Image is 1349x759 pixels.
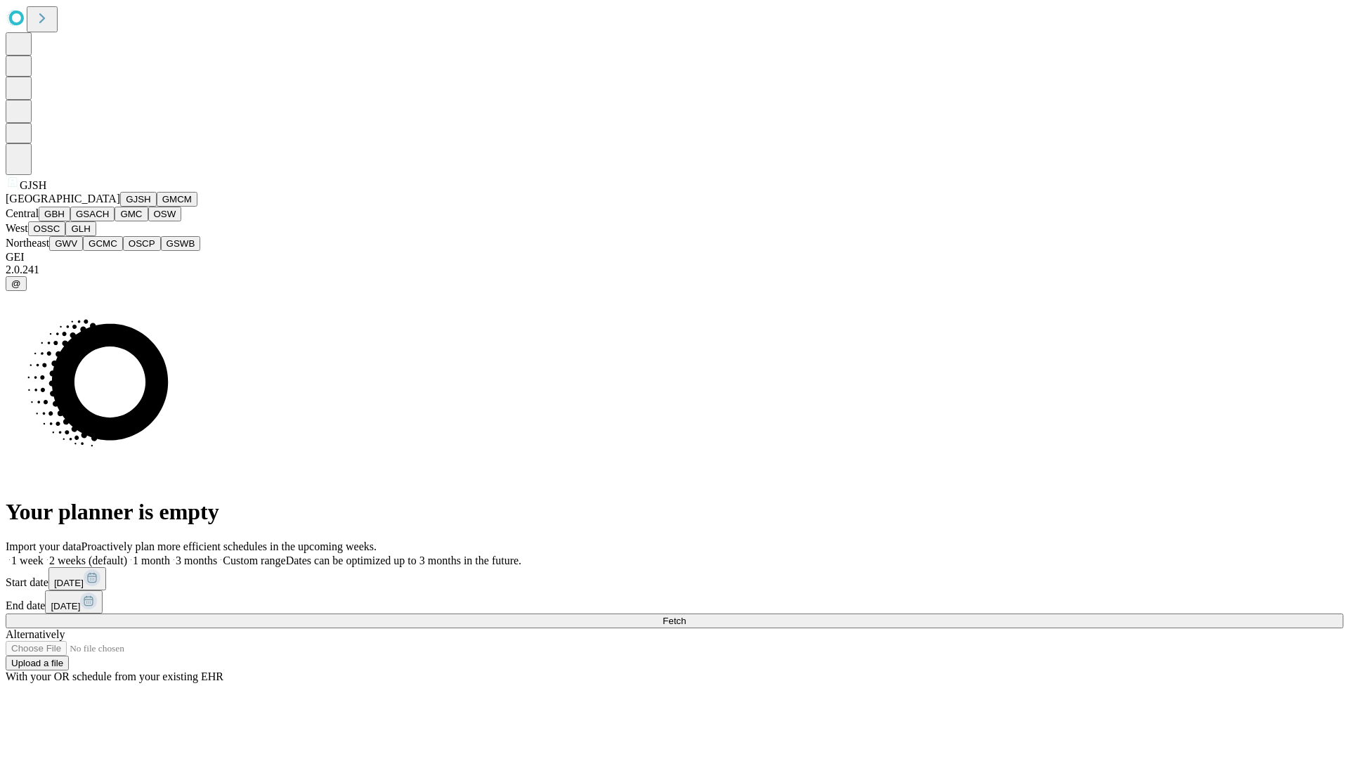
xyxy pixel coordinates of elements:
[39,207,70,221] button: GBH
[51,601,80,611] span: [DATE]
[83,236,123,251] button: GCMC
[70,207,115,221] button: GSACH
[223,554,285,566] span: Custom range
[6,656,69,670] button: Upload a file
[6,670,223,682] span: With your OR schedule from your existing EHR
[6,628,65,640] span: Alternatively
[6,237,49,249] span: Northeast
[133,554,170,566] span: 1 month
[6,264,1343,276] div: 2.0.241
[123,236,161,251] button: OSCP
[6,540,82,552] span: Import your data
[54,578,84,588] span: [DATE]
[115,207,148,221] button: GMC
[148,207,182,221] button: OSW
[6,193,120,205] span: [GEOGRAPHIC_DATA]
[6,251,1343,264] div: GEI
[663,616,686,626] span: Fetch
[120,192,157,207] button: GJSH
[48,567,106,590] button: [DATE]
[6,614,1343,628] button: Fetch
[49,236,83,251] button: GWV
[6,276,27,291] button: @
[6,222,28,234] span: West
[82,540,377,552] span: Proactively plan more efficient schedules in the upcoming weeks.
[28,221,66,236] button: OSSC
[161,236,201,251] button: GSWB
[65,221,96,236] button: GLH
[176,554,217,566] span: 3 months
[6,590,1343,614] div: End date
[286,554,521,566] span: Dates can be optimized up to 3 months in the future.
[157,192,197,207] button: GMCM
[6,207,39,219] span: Central
[6,499,1343,525] h1: Your planner is empty
[6,567,1343,590] div: Start date
[45,590,103,614] button: [DATE]
[49,554,127,566] span: 2 weeks (default)
[11,278,21,289] span: @
[20,179,46,191] span: GJSH
[11,554,44,566] span: 1 week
